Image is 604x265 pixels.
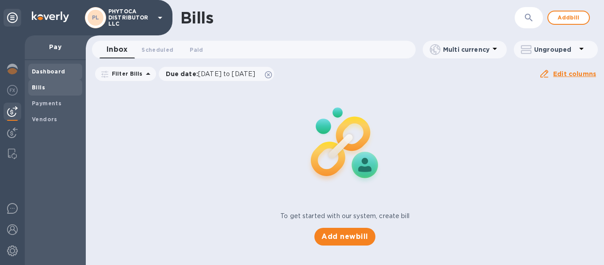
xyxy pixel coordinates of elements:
[553,70,596,77] u: Edit columns
[180,8,213,27] h1: Bills
[7,85,18,96] img: Foreign exchange
[443,45,489,54] p: Multi currency
[32,116,57,123] b: Vendors
[32,42,79,51] p: Pay
[107,43,127,56] span: Inbox
[159,67,275,81] div: Due date:[DATE] to [DATE]
[555,12,582,23] span: Add bill
[108,8,153,27] p: PHYTOCA DISTRIBUTOR LLC
[4,9,21,27] div: Unpin categories
[92,14,99,21] b: PL
[321,231,368,242] span: Add new bill
[534,45,576,54] p: Ungrouped
[32,84,45,91] b: Bills
[166,69,260,78] p: Due date :
[280,211,409,221] p: To get started with our system, create bill
[198,70,255,77] span: [DATE] to [DATE]
[190,45,203,54] span: Paid
[141,45,173,54] span: Scheduled
[32,12,69,22] img: Logo
[108,70,143,77] p: Filter Bills
[314,228,375,246] button: Add newbill
[32,100,61,107] b: Payments
[547,11,590,25] button: Addbill
[32,68,65,75] b: Dashboard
